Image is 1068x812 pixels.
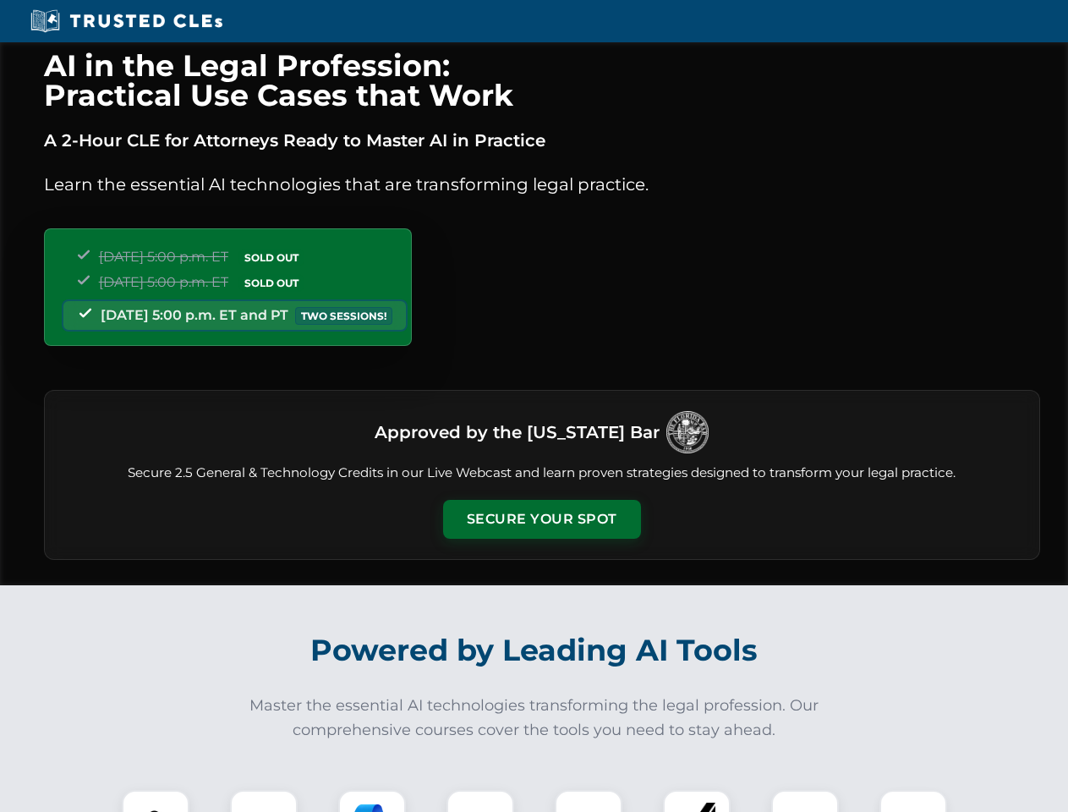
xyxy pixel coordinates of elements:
p: Secure 2.5 General & Technology Credits in our Live Webcast and learn proven strategies designed ... [65,464,1019,483]
p: Learn the essential AI technologies that are transforming legal practice. [44,171,1040,198]
h3: Approved by the [US_STATE] Bar [375,417,660,447]
p: Master the essential AI technologies transforming the legal profession. Our comprehensive courses... [238,694,830,743]
h1: AI in the Legal Profession: Practical Use Cases that Work [44,51,1040,110]
h2: Powered by Leading AI Tools [66,621,1003,680]
img: Logo [666,411,709,453]
span: [DATE] 5:00 p.m. ET [99,249,228,265]
button: Secure Your Spot [443,500,641,539]
p: A 2-Hour CLE for Attorneys Ready to Master AI in Practice [44,127,1040,154]
img: Trusted CLEs [25,8,227,34]
span: [DATE] 5:00 p.m. ET [99,274,228,290]
span: SOLD OUT [238,274,304,292]
span: SOLD OUT [238,249,304,266]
